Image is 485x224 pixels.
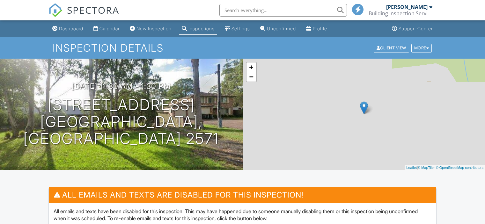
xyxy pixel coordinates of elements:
a: Zoom in [246,62,256,72]
span: SPECTORA [67,3,119,17]
div: Profile [313,26,327,31]
a: Client View [373,45,411,50]
a: © MapTiler [418,166,435,170]
a: Calendar [91,23,122,35]
div: Settings [231,26,250,31]
h1: Inspection Details [53,42,432,54]
a: Zoom out [246,72,256,82]
a: New Inspection [127,23,174,35]
a: Unconfirmed [258,23,298,35]
a: Settings [222,23,253,35]
a: SPECTORA [48,9,119,22]
a: Dashboard [50,23,86,35]
div: More [411,44,432,52]
p: All emails and texts have been disabled for this inspection. This may have happened due to someon... [54,208,431,222]
div: Unconfirmed [267,26,296,31]
div: [PERSON_NAME] [386,4,428,10]
div: New Inspection [136,26,172,31]
a: Support Center [389,23,435,35]
div: Inspections [188,26,215,31]
img: The Best Home Inspection Software - Spectora [48,3,62,17]
div: | [405,165,485,170]
h3: [DATE] 11:30 am - 1:30 pm [72,82,171,90]
div: Support Center [399,26,433,31]
h1: [STREET_ADDRESS] [GEOGRAPHIC_DATA], [GEOGRAPHIC_DATA] 2571 [10,97,232,147]
a: Leaflet [406,166,417,170]
a: Inspections [179,23,217,35]
a: © OpenStreetMap contributors [436,166,483,170]
div: Client View [374,44,409,52]
a: Profile [304,23,330,35]
input: Search everything... [219,4,347,17]
div: Dashboard [59,26,83,31]
div: Calendar [99,26,120,31]
div: Building Inspection Services [369,10,432,17]
h3: All emails and texts are disabled for this inspection! [49,187,436,203]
